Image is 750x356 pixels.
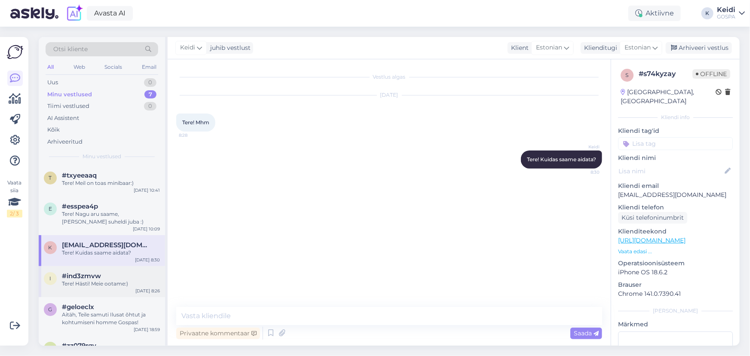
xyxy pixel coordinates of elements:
span: #geloeclx [62,303,94,311]
div: [DATE] 10:09 [133,226,160,232]
span: Keidi [180,43,195,52]
a: [URL][DOMAIN_NAME] [618,236,686,244]
p: Märkmed [618,320,733,329]
span: #ind3zmvw [62,272,101,280]
div: # s74kyzay [639,69,692,79]
span: t [49,175,52,181]
div: Tiimi vestlused [47,102,89,110]
span: e [49,206,52,212]
img: explore-ai [65,4,83,22]
div: 7 [144,90,156,99]
div: Klient [508,43,529,52]
p: Klienditeekond [618,227,733,236]
div: AI Assistent [47,114,79,123]
div: Arhiveeri vestlus [666,42,732,54]
span: #esspea4p [62,203,98,210]
div: Küsi telefoninumbrit [618,212,687,224]
div: All [46,61,55,73]
input: Lisa tag [618,137,733,150]
div: Tere! Kuidas saame aidata? [62,249,160,257]
span: 8:30 [567,169,600,175]
div: Tere! Nagu aru saame, [PERSON_NAME] suheldi juba :) [62,210,160,226]
div: Keidi [717,6,735,13]
span: Keidi [567,144,600,150]
div: 0 [144,102,156,110]
p: Kliendi email [618,181,733,190]
div: Klienditugi [581,43,617,52]
div: Tere! Hästi! Meie ootame:) [62,280,160,288]
span: z [49,345,52,351]
p: Operatsioonisüsteem [618,259,733,268]
span: Estonian [536,43,562,52]
div: Uus [47,78,58,87]
p: Brauser [618,280,733,289]
a: Avasta AI [87,6,133,21]
span: #zz079rgv [62,342,96,350]
p: Kliendi telefon [618,203,733,212]
div: Socials [103,61,124,73]
div: [PERSON_NAME] [618,307,733,315]
span: Saada [574,329,599,337]
div: [DATE] 18:59 [134,326,160,333]
span: s [626,72,629,78]
div: Arhiveeritud [47,138,83,146]
div: K [701,7,713,19]
div: Vestlus algas [176,73,602,81]
p: [EMAIL_ADDRESS][DOMAIN_NAME] [618,190,733,199]
span: kaariannkolkk@gmail.com [62,241,151,249]
img: Askly Logo [7,44,23,60]
p: iPhone OS 18.6.2 [618,268,733,277]
div: [DATE] 8:26 [135,288,160,294]
p: Chrome 141.0.7390.41 [618,289,733,298]
span: Minu vestlused [83,153,121,160]
div: [GEOGRAPHIC_DATA], [GEOGRAPHIC_DATA] [621,88,716,106]
p: Vaata edasi ... [618,248,733,255]
div: 2 / 3 [7,210,22,218]
div: Web [72,61,87,73]
div: [DATE] 8:30 [135,257,160,263]
div: Aitäh, Teile samuti Ilusat õhtut ja kohtumiseni homme Gospas! [62,311,160,326]
div: Minu vestlused [47,90,92,99]
span: Offline [692,69,730,79]
div: Aktiivne [628,6,681,21]
p: Kliendi nimi [618,153,733,163]
span: Tere! Mhm [182,119,209,126]
span: Otsi kliente [53,45,88,54]
p: Kliendi tag'id [618,126,733,135]
span: i [49,275,51,282]
a: KeidiGOSPA [717,6,745,20]
input: Lisa nimi [618,166,723,176]
div: [DATE] 10:41 [134,187,160,193]
div: Vaata siia [7,179,22,218]
span: Estonian [624,43,651,52]
div: Kõik [47,126,60,134]
span: #txyeeaaq [62,172,97,179]
span: Tere! Kuidas saame aidata? [527,156,596,163]
span: k [49,244,52,251]
div: juhib vestlust [207,43,251,52]
div: Privaatne kommentaar [176,328,260,339]
span: g [49,306,52,313]
div: Kliendi info [618,114,733,121]
div: GOSPA [717,13,735,20]
div: Tere! Meil on toas minibaar:) [62,179,160,187]
div: 0 [144,78,156,87]
span: 8:28 [179,132,211,138]
div: [DATE] [176,91,602,99]
div: Email [140,61,158,73]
